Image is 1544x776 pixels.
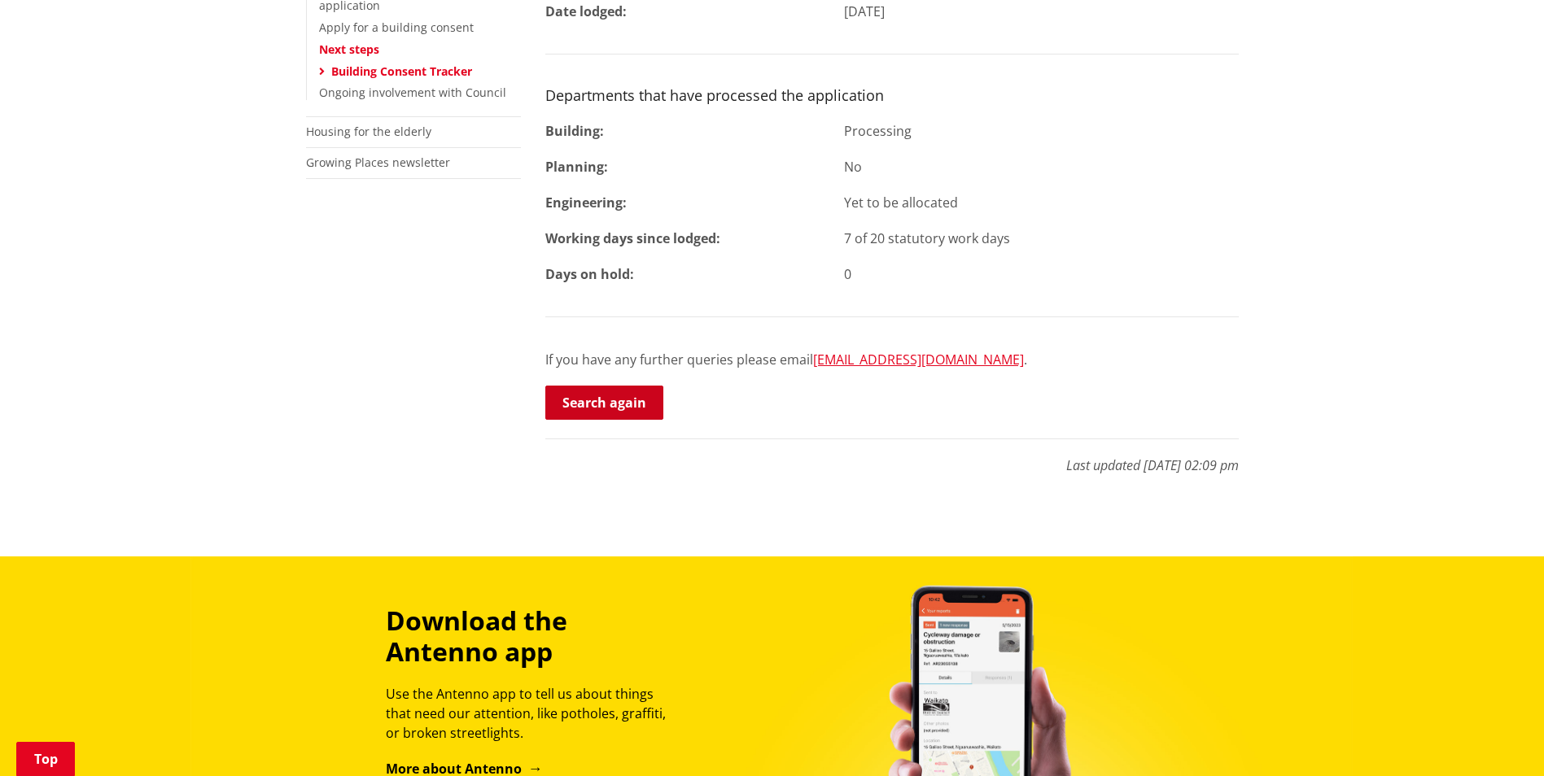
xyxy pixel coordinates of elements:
iframe: Messenger Launcher [1469,708,1528,766]
a: Building Consent Tracker [331,63,472,79]
div: No [832,157,1251,177]
strong: Working days since lodged: [545,229,720,247]
a: Ongoing involvement with Council [319,85,506,100]
a: [EMAIL_ADDRESS][DOMAIN_NAME] [813,351,1024,368]
h3: Departments that have processed the application [545,87,1239,105]
div: 0 [832,264,1251,284]
strong: Engineering: [545,194,627,211]
div: Yet to be allocated [832,193,1251,212]
strong: Days on hold: [545,265,634,283]
a: Search again [545,386,663,420]
strong: Date lodged: [545,2,627,20]
p: Last updated [DATE] 02:09 pm [545,438,1239,475]
div: [DATE] [832,2,1251,21]
a: Next steps [319,41,379,57]
p: Use the Antenno app to tell us about things that need our attention, like potholes, graffiti, or ... [386,684,680,743]
strong: Building: [545,122,604,140]
a: Housing for the elderly [306,124,431,139]
p: If you have any further queries please email . [545,350,1239,369]
div: 7 of 20 statutory work days [832,229,1251,248]
a: Growing Places newsletter [306,155,450,170]
a: Apply for a building consent [319,20,474,35]
h3: Download the Antenno app [386,605,680,668]
strong: Planning: [545,158,608,176]
a: Top [16,742,75,776]
div: Processing [832,121,1251,141]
